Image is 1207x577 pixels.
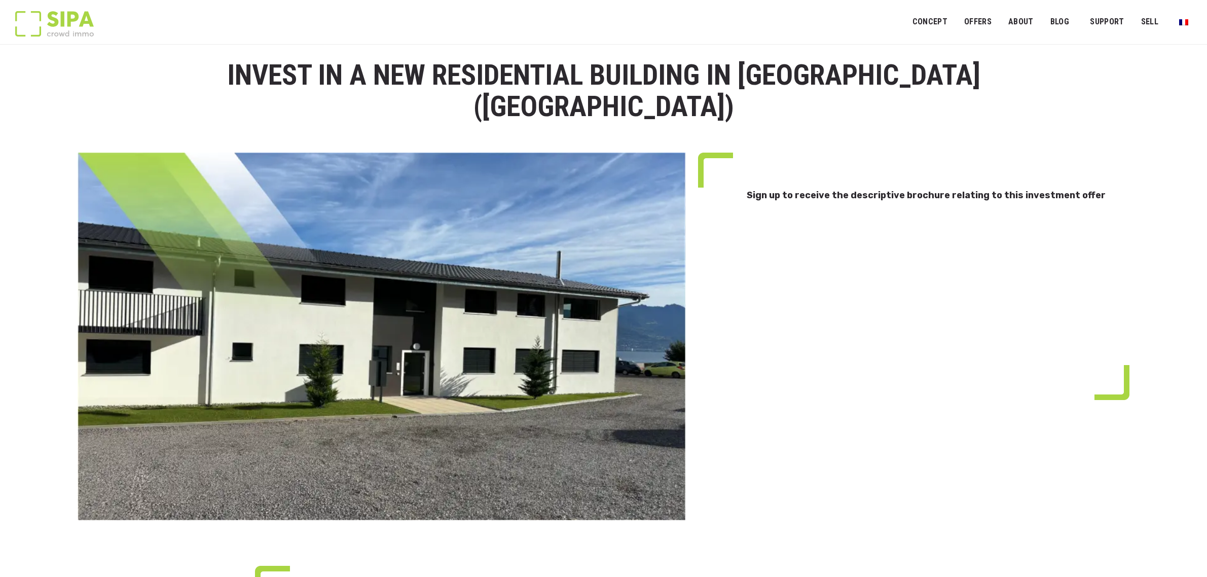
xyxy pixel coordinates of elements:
[1002,11,1040,33] a: ABOUT
[78,153,686,520] img: st-gingolh-3
[15,11,94,37] img: Logo
[1050,17,1069,26] font: Blog
[964,17,992,26] font: OFFERS
[1083,11,1130,33] a: SUPPORT
[747,190,1106,201] font: Sign up to receive the descriptive brochure relating to this investment offer
[227,58,980,123] font: INVEST IN A NEW RESIDENTIAL BUILDING in [GEOGRAPHIC_DATA] ([GEOGRAPHIC_DATA])
[1141,17,1158,26] font: SELL
[698,153,733,188] img: top-left-green
[1134,11,1165,33] a: SELL
[906,11,954,33] a: Concept
[1044,11,1076,33] a: Blog
[728,238,1099,378] iframe: Form 0
[1179,19,1188,25] img: French
[1008,17,1034,26] font: ABOUT
[912,9,1192,34] nav: Main menu
[958,11,998,33] a: OFFERS
[912,17,947,26] font: Concept
[1090,17,1124,26] font: SUPPORT
[1173,12,1195,31] a: Move on to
